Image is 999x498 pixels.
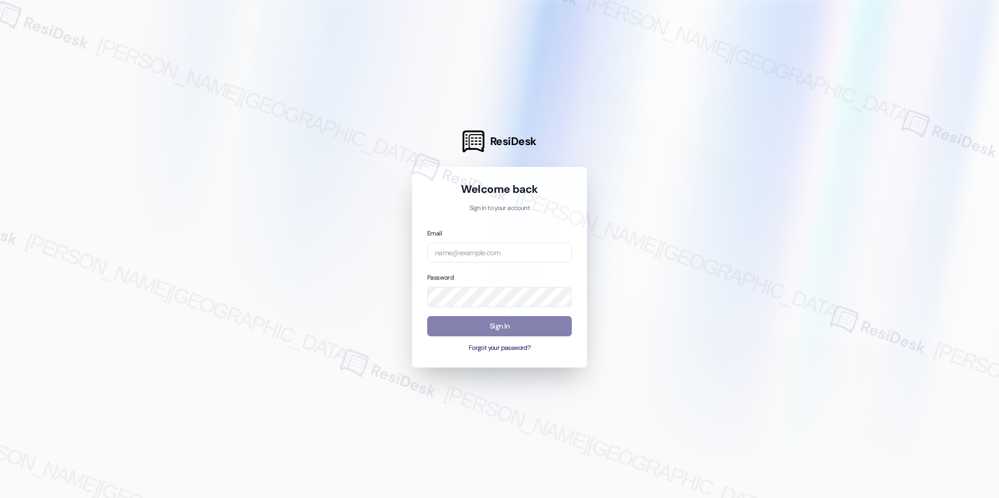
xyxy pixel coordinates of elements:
[427,344,572,353] button: Forgot your password?
[427,316,572,336] button: Sign In
[490,134,536,149] span: ResiDesk
[427,243,572,263] input: name@example.com
[427,204,572,213] p: Sign in to your account
[427,229,442,238] label: Email
[463,130,484,152] img: ResiDesk Logo
[427,273,454,282] label: Password
[427,182,572,196] h1: Welcome back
